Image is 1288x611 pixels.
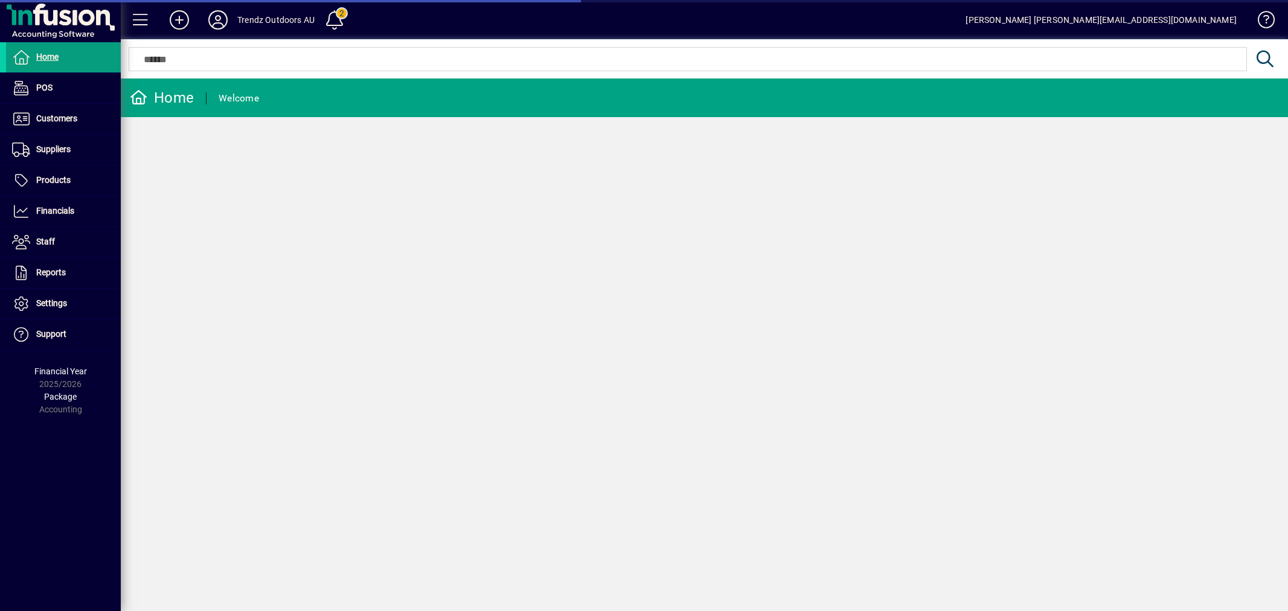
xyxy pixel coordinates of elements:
div: [PERSON_NAME] [PERSON_NAME][EMAIL_ADDRESS][DOMAIN_NAME] [966,10,1237,30]
span: Reports [36,267,66,277]
a: Knowledge Base [1249,2,1273,42]
span: Financial Year [34,366,87,376]
a: Settings [6,289,121,319]
span: POS [36,83,53,92]
a: POS [6,73,121,103]
span: Support [36,329,66,339]
span: Products [36,175,71,185]
span: Customers [36,114,77,123]
button: Add [160,9,199,31]
span: Financials [36,206,74,216]
a: Customers [6,104,121,134]
span: Home [36,52,59,62]
a: Suppliers [6,135,121,165]
a: Staff [6,227,121,257]
a: Support [6,319,121,350]
button: Profile [199,9,237,31]
div: Trendz Outdoors AU [237,10,315,30]
span: Package [44,392,77,401]
span: Settings [36,298,67,308]
a: Reports [6,258,121,288]
div: Welcome [219,89,259,108]
a: Financials [6,196,121,226]
div: Home [130,88,194,107]
span: Suppliers [36,144,71,154]
a: Products [6,165,121,196]
span: Staff [36,237,55,246]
